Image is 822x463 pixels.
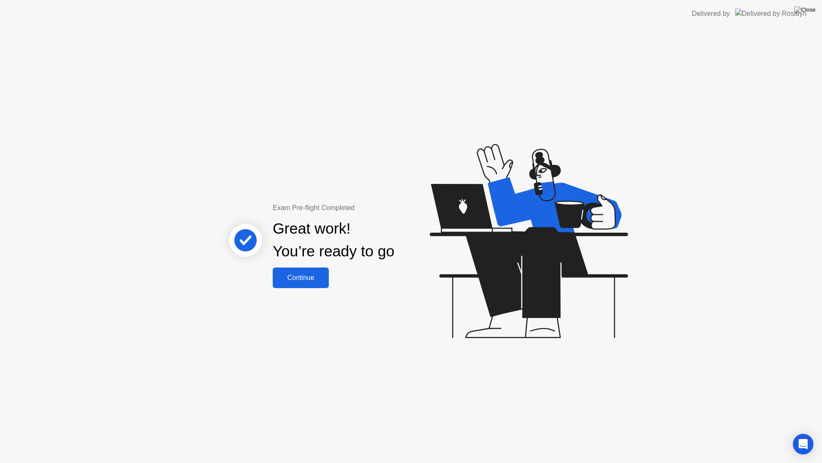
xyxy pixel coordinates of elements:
div: Continue [275,274,326,282]
div: Great work! You’re ready to go [273,217,394,263]
img: Close [794,6,816,13]
img: Delivered by Rosalyn [735,9,807,18]
div: Exam Pre-flight Completed [273,203,450,213]
div: Delivered by [692,9,730,19]
button: Continue [273,268,329,288]
div: Open Intercom Messenger [793,434,813,454]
